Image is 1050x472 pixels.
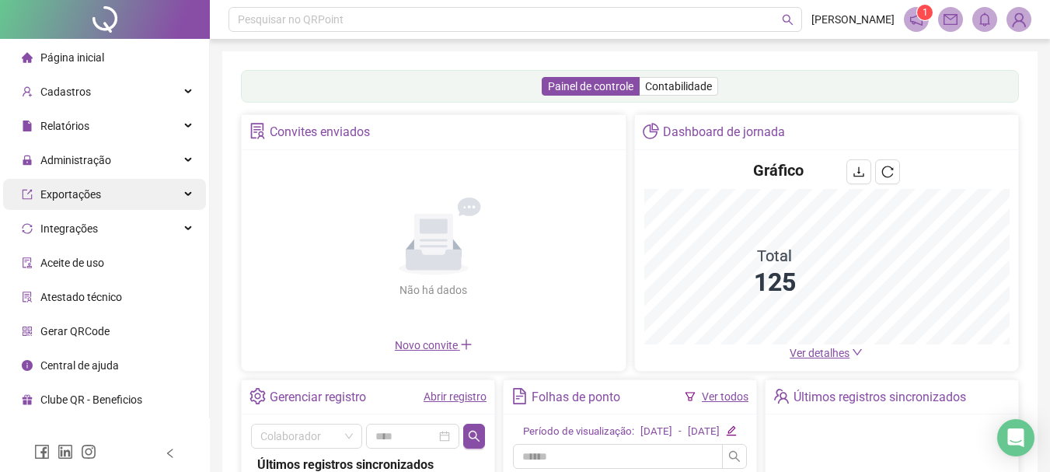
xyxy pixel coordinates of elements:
[40,393,142,406] span: Clube QR - Beneficios
[702,390,748,403] a: Ver todos
[728,450,741,463] span: search
[532,384,620,411] div: Folhas de ponto
[1007,8,1031,31] img: 87589
[22,257,33,268] span: audit
[22,86,33,97] span: user-add
[395,339,473,351] span: Novo convite
[22,52,33,63] span: home
[790,347,849,359] span: Ver detalhes
[40,120,89,132] span: Relatórios
[944,12,958,26] span: mail
[249,388,266,404] span: setting
[249,123,266,139] span: solution
[81,444,96,460] span: instagram
[424,390,487,403] a: Abrir registro
[688,424,720,440] div: [DATE]
[22,326,33,337] span: qrcode
[794,384,966,411] div: Últimos registros sincronizados
[22,121,33,131] span: file
[726,425,736,435] span: edit
[22,360,33,371] span: info-circle
[909,12,923,26] span: notification
[852,347,863,358] span: down
[34,444,50,460] span: facebook
[22,189,33,200] span: export
[853,166,865,178] span: download
[40,222,98,235] span: Integrações
[811,11,895,28] span: [PERSON_NAME]
[663,119,785,145] div: Dashboard de jornada
[22,394,33,405] span: gift
[468,430,480,442] span: search
[881,166,894,178] span: reload
[773,388,790,404] span: team
[40,257,104,269] span: Aceite de uso
[40,291,122,303] span: Atestado técnico
[997,419,1034,456] div: Open Intercom Messenger
[22,223,33,234] span: sync
[22,155,33,166] span: lock
[270,119,370,145] div: Convites enviados
[978,12,992,26] span: bell
[923,7,928,18] span: 1
[645,80,712,93] span: Contabilidade
[917,5,933,20] sup: 1
[753,159,804,181] h4: Gráfico
[643,123,659,139] span: pie-chart
[782,14,794,26] span: search
[685,391,696,402] span: filter
[40,325,110,337] span: Gerar QRCode
[790,347,863,359] a: Ver detalhes down
[270,384,366,411] div: Gerenciar registro
[548,80,633,93] span: Painel de controle
[460,338,473,351] span: plus
[40,51,104,64] span: Página inicial
[523,424,634,440] div: Período de visualização:
[22,292,33,302] span: solution
[40,86,91,98] span: Cadastros
[678,424,682,440] div: -
[362,281,505,299] div: Não há dados
[511,388,528,404] span: file-text
[640,424,672,440] div: [DATE]
[40,188,101,201] span: Exportações
[40,154,111,166] span: Administração
[165,448,176,459] span: left
[58,444,73,460] span: linkedin
[40,359,119,372] span: Central de ajuda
